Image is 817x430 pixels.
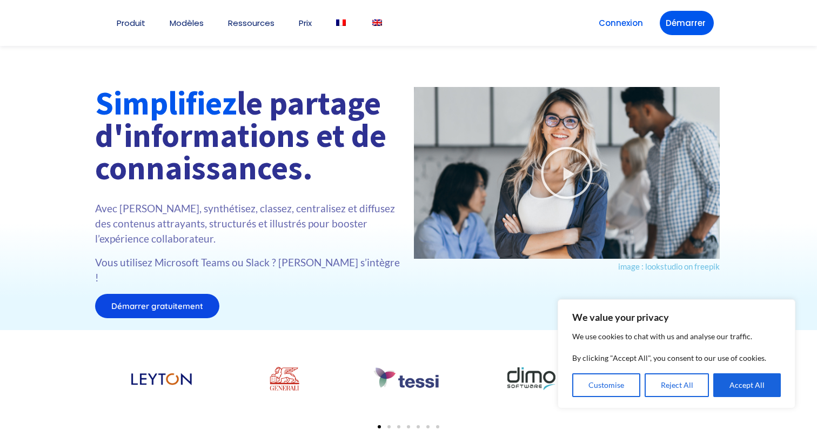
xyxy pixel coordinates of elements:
h1: le partage d'informations et de connaissances. [95,87,403,184]
span: Go to slide 4 [407,425,410,428]
span: Go to slide 3 [397,425,400,428]
span: Go to slide 6 [426,425,430,428]
a: Démarrer [660,11,714,35]
button: Accept All [713,373,781,397]
a: Connexion [593,11,649,35]
p: Avec [PERSON_NAME], synthétisez, classez, centralisez et diffusez des contenus attrayants, struct... [95,201,403,246]
img: Français [336,19,346,26]
button: Customise [572,373,640,397]
a: Démarrer gratuitement [95,294,219,318]
span: Démarrer gratuitement [111,302,203,310]
img: Anglais [372,19,382,26]
a: Prix [299,19,312,27]
a: Modèles [170,19,204,27]
p: By clicking "Accept All", you consent to our use of cookies. [572,352,781,365]
button: Reject All [645,373,709,397]
span: Go to slide 5 [417,425,420,428]
a: image : lookstudio on freepik [618,261,720,271]
p: We use cookies to chat with us and analyse our traffic. [572,330,781,343]
span: Go to slide 2 [387,425,391,428]
p: Vous utilisez Microsoft Teams ou Slack ? [PERSON_NAME] s’intègre ! [95,255,403,285]
p: We value your privacy [572,311,781,324]
span: Go to slide 1 [378,425,381,428]
a: Produit [117,19,145,27]
font: Simplifiez [95,83,237,123]
span: Go to slide 7 [436,425,439,428]
a: Ressources [228,19,274,27]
